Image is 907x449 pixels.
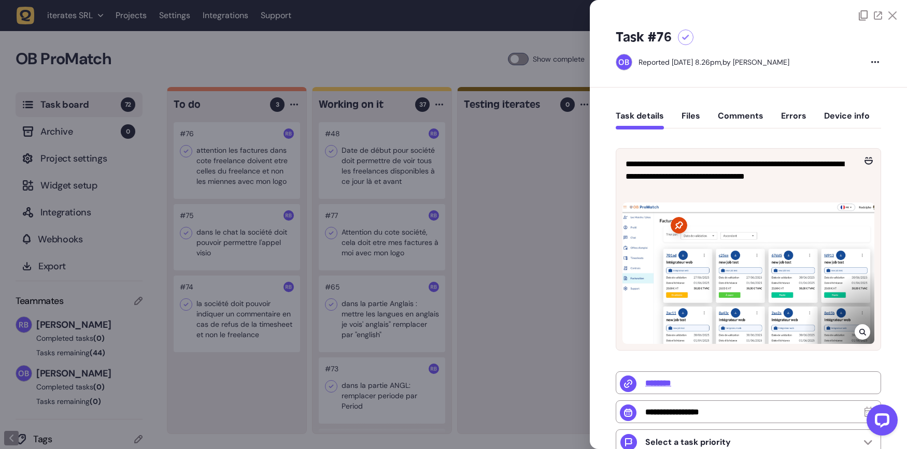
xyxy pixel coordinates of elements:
[639,57,722,67] div: Reported [DATE] 8.26pm,
[682,111,700,129] button: Files
[718,111,763,129] button: Comments
[781,111,806,129] button: Errors
[858,400,902,444] iframe: LiveChat chat widget
[824,111,870,129] button: Device info
[645,437,731,447] p: Select a task priority
[616,29,672,46] h5: Task #76
[616,111,664,129] button: Task details
[616,54,632,70] img: Oussama Bahassou
[639,57,789,67] div: by [PERSON_NAME]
